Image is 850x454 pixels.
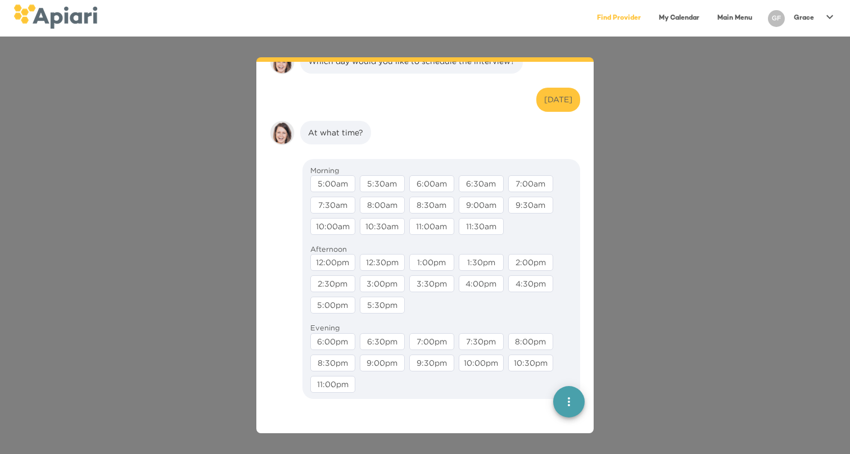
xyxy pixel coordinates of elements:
[360,197,405,214] div: 8:00am
[409,355,454,371] div: 9:30pm
[270,121,295,146] img: amy.37686e0395c82528988e.png
[553,386,585,417] button: quick menu
[310,218,355,235] div: 10:00am
[360,297,405,314] div: 5:30pm
[768,10,785,27] div: GF
[310,376,355,393] div: 11:00pm
[794,13,814,23] p: Grace
[310,323,340,333] div: Evening
[310,275,355,292] div: 2:30pm
[13,4,97,29] img: logo
[409,254,454,271] div: 1:00pm
[508,355,553,371] div: 10:30pm
[409,175,454,192] div: 6:00am
[310,297,355,314] div: 5:00pm
[508,175,553,192] div: 7:00am
[360,333,405,350] div: 6:30pm
[508,333,553,350] div: 8:00pm
[310,175,355,192] div: 5:00am
[310,254,355,271] div: 12:00pm
[308,56,515,67] div: Which day would you like to schedule the interview?
[459,175,504,192] div: 6:30am
[360,355,405,371] div: 9:00pm
[310,355,355,371] div: 8:30pm
[508,254,553,271] div: 2:00pm
[544,94,572,105] div: [DATE]
[310,197,355,214] div: 7:30am
[459,333,504,350] div: 7:30pm
[360,275,405,292] div: 3:00pm
[360,254,405,271] div: 12:30pm
[508,197,553,214] div: 9:30am
[310,244,347,254] div: Afternoon
[360,175,405,192] div: 5:30am
[590,7,648,30] a: Find Provider
[409,197,454,214] div: 8:30am
[409,333,454,350] div: 7:00pm
[652,7,706,30] a: My Calendar
[459,254,504,271] div: 1:30pm
[270,49,295,74] img: amy.37686e0395c82528988e.png
[310,333,355,350] div: 6:00pm
[459,355,504,371] div: 10:00pm
[508,275,553,292] div: 4:30pm
[459,197,504,214] div: 9:00am
[308,127,363,138] div: At what time?
[310,165,339,175] div: Morning
[459,275,504,292] div: 4:00pm
[409,218,454,235] div: 11:00am
[459,218,504,235] div: 11:30am
[409,275,454,292] div: 3:30pm
[360,218,405,235] div: 10:30am
[711,7,759,30] a: Main Menu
